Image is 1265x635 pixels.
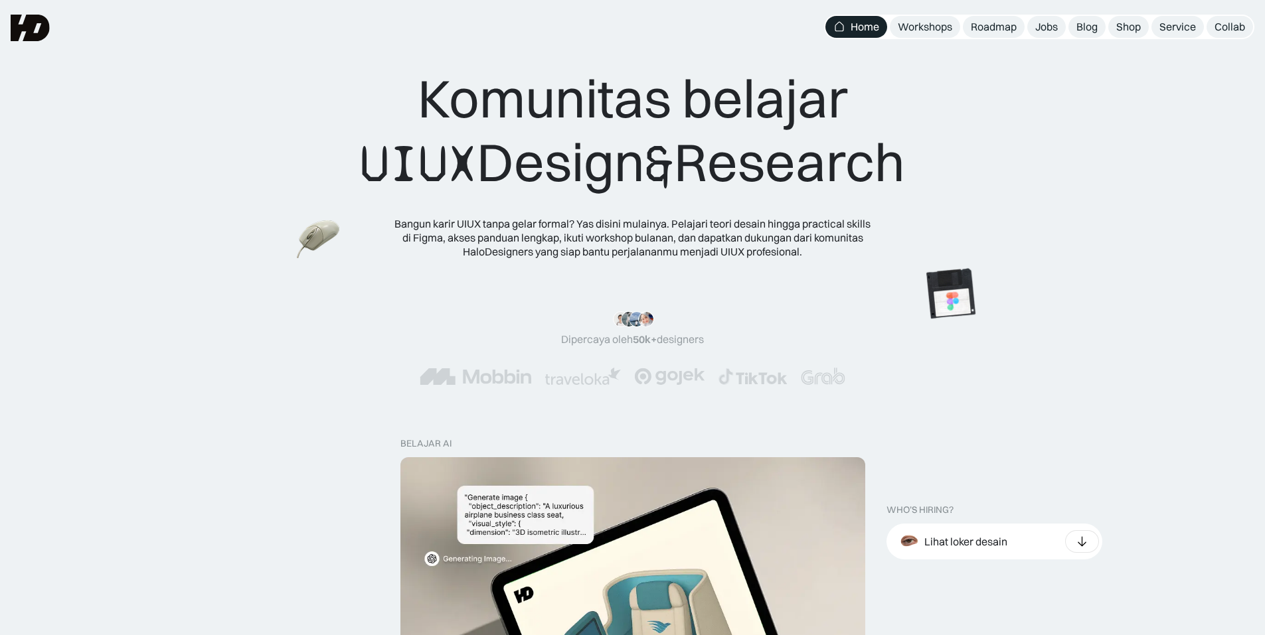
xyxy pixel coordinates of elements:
[1035,20,1058,34] div: Jobs
[1215,20,1245,34] div: Collab
[1207,16,1253,38] a: Collab
[924,535,1007,549] div: Lihat loker desain
[561,332,704,346] div: Dipercaya oleh designers
[1116,20,1141,34] div: Shop
[886,504,954,516] div: WHO’S HIRING?
[1108,16,1149,38] a: Shop
[890,16,960,38] a: Workshops
[825,16,887,38] a: Home
[400,438,452,449] div: belajar ai
[645,132,674,196] span: &
[851,20,879,34] div: Home
[963,16,1025,38] a: Roadmap
[394,217,872,258] div: Bangun karir UIUX tanpa gelar formal? Yas disini mulainya. Pelajari teori desain hingga practical...
[1159,20,1196,34] div: Service
[898,20,952,34] div: Workshops
[1151,16,1204,38] a: Service
[1027,16,1066,38] a: Jobs
[633,332,657,346] span: 50k+
[971,20,1017,34] div: Roadmap
[1068,16,1106,38] a: Blog
[1076,20,1098,34] div: Blog
[360,66,905,196] div: Komunitas belajar Design Research
[360,132,477,196] span: UIUX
